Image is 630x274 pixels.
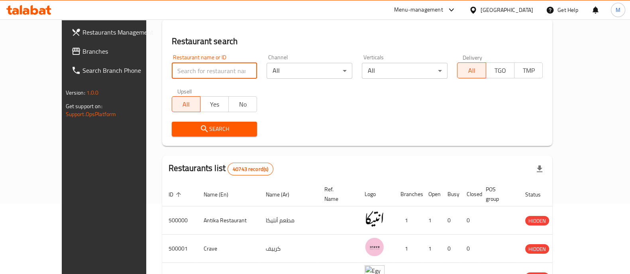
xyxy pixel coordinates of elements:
td: 1 [394,206,422,235]
th: Open [422,182,441,206]
a: Search Branch Phone [65,61,167,80]
input: Search for restaurant name or ID.. [172,63,257,79]
img: Crave [365,237,385,257]
button: All [457,62,486,78]
td: Antika Restaurant [197,206,259,235]
th: Logo [358,182,394,206]
div: All [267,63,352,79]
td: مطعم أنتيكا [259,206,318,235]
span: 1.0.0 [86,87,99,98]
span: M [616,6,620,14]
span: TGO [489,65,511,76]
div: Menu-management [394,5,443,15]
td: كرييف [259,235,318,263]
span: Version: [66,87,85,98]
th: Busy [441,182,460,206]
span: Ref. Name [324,185,349,204]
button: Yes [200,96,229,112]
span: Restaurants Management [82,27,161,37]
span: Search [178,124,251,134]
a: Branches [65,42,167,61]
span: Branches [82,47,161,56]
span: Name (En) [204,190,239,199]
h2: Restaurants list [169,162,274,175]
img: Antika Restaurant [365,209,385,229]
span: All [175,99,197,110]
button: TGO [486,62,514,78]
button: All [172,96,200,112]
div: All [362,63,447,79]
span: 40743 record(s) [228,165,273,173]
span: HIDDEN [525,245,549,254]
td: 0 [460,206,479,235]
div: HIDDEN [525,216,549,225]
span: Yes [204,99,226,110]
span: Get support on: [66,101,102,111]
a: Restaurants Management [65,23,167,42]
button: Search [172,122,257,136]
span: Name (Ar) [266,190,300,199]
h2: Restaurant search [172,35,543,47]
td: 0 [441,206,460,235]
th: Branches [394,182,422,206]
button: No [228,96,257,112]
td: 1 [422,235,441,263]
button: TMP [514,62,543,78]
td: 1 [422,206,441,235]
span: POS group [486,185,509,204]
span: HIDDEN [525,216,549,225]
div: Total records count [228,163,273,175]
span: All [461,65,483,76]
label: Upsell [177,88,192,94]
span: Search Branch Phone [82,66,161,75]
td: Crave [197,235,259,263]
span: No [232,99,254,110]
div: [GEOGRAPHIC_DATA] [481,6,533,14]
div: Export file [530,159,549,179]
label: Delivery [463,54,483,60]
td: 1 [394,235,422,263]
span: Status [525,190,551,199]
a: Support.OpsPlatform [66,109,116,119]
td: 500001 [162,235,197,263]
td: 0 [441,235,460,263]
td: 500000 [162,206,197,235]
td: 0 [460,235,479,263]
span: TMP [518,65,540,76]
th: Closed [460,182,479,206]
span: ID [169,190,184,199]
